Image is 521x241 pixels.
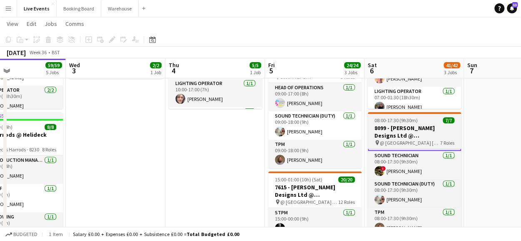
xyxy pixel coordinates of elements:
[65,20,84,28] span: Comms
[380,140,440,146] span: @ [GEOGRAPHIC_DATA] [GEOGRAPHIC_DATA] - 8099
[150,62,162,68] span: 2/2
[101,0,139,17] button: Warehouse
[7,48,26,57] div: [DATE]
[250,69,261,75] div: 1 Job
[249,62,261,68] span: 5/5
[187,231,239,237] span: Total Budgeted £0.00
[73,231,239,237] div: Salary £0.00 + Expenses £0.00 + Subsistence £0.00 =
[368,87,461,115] app-card-role: Lighting Operator1/107:00-01:30 (18h30m)[PERSON_NAME]
[368,61,377,69] span: Sat
[368,208,461,236] app-card-role: TPM1/108:00-17:30 (9h30m)[PERSON_NAME]
[368,112,461,236] app-job-card: 08:00-17:30 (9h30m)7/78099 - [PERSON_NAME] Designs Ltd @ [GEOGRAPHIC_DATA] @ [GEOGRAPHIC_DATA] [G...
[267,66,275,75] span: 5
[467,61,477,69] span: Sun
[46,231,66,237] span: 1 item
[3,18,22,29] a: View
[150,69,161,75] div: 1 Job
[52,49,60,55] div: BST
[169,107,262,148] app-card-role: Sound Operator2/2
[268,208,361,236] app-card-role: STPM1/115:00-00:00 (9h)[PERSON_NAME]
[17,0,57,17] button: Live Events
[512,2,518,8] span: 13
[466,66,477,75] span: 7
[167,66,179,75] span: 4
[268,83,361,111] app-card-role: Head of Operations1/109:00-17:00 (8h)[PERSON_NAME]
[280,199,338,205] span: @ [GEOGRAPHIC_DATA] - 7615
[7,20,18,28] span: View
[344,69,360,75] div: 3 Jobs
[45,62,62,68] span: 59/59
[62,18,87,29] a: Comms
[440,140,454,146] span: 7 Roles
[4,230,39,239] button: Budgeted
[444,69,460,75] div: 3 Jobs
[57,0,101,17] button: Booking Board
[338,199,355,205] span: 12 Roles
[368,124,461,139] h3: 8099 - [PERSON_NAME] Designs Ltd @ [GEOGRAPHIC_DATA]
[443,117,454,123] span: 7/7
[169,79,262,107] app-card-role: Lighting Operator1/110:00-17:00 (7h)[PERSON_NAME]
[366,66,377,75] span: 6
[368,179,461,208] app-card-role: Sound Technician (Duty)1/108:00-17:30 (9h30m)[PERSON_NAME]
[41,18,60,29] a: Jobs
[27,49,48,55] span: Week 36
[42,146,56,153] span: 8 Roles
[368,151,461,179] app-card-role: Sound Technician1/108:00-17:30 (9h30m)![PERSON_NAME]
[45,124,56,130] span: 8/8
[13,231,37,237] span: Budgeted
[45,20,57,28] span: Jobs
[268,183,361,198] h3: 7615 - [PERSON_NAME] Designs Ltd @ [GEOGRAPHIC_DATA]
[27,20,36,28] span: Edit
[268,140,361,168] app-card-role: TPM1/109:00-18:00 (9h)[PERSON_NAME]
[23,18,40,29] a: Edit
[275,176,322,183] span: 15:00-01:00 (10h) (Sat)
[69,61,80,69] span: Wed
[68,66,80,75] span: 3
[344,62,361,68] span: 24/24
[268,61,275,69] span: Fri
[268,111,361,140] app-card-role: Sound Technician (Duty)1/109:00-18:00 (9h)[PERSON_NAME]
[374,117,418,123] span: 08:00-17:30 (9h30m)
[46,69,62,75] div: 5 Jobs
[507,3,517,13] a: 13
[268,54,361,168] app-job-card: 09:00-18:00 (9h)3/38099: PREP DAY @ YES EVENTS 8099: PREP DAY3 RolesHead of Operations1/109:00-17...
[338,176,355,183] span: 20/20
[169,61,179,69] span: Thu
[444,62,460,68] span: 41/42
[381,166,386,171] span: !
